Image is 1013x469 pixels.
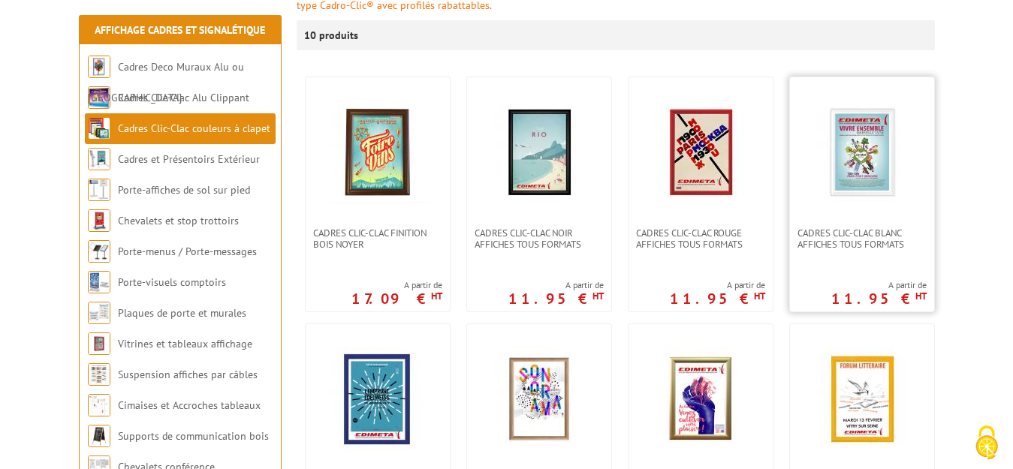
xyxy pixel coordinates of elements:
img: Cadres clic-clac bleu affiches tous formats [325,347,430,452]
img: Cimaises et Accroches tableaux [88,394,110,416]
img: Porte-affiches de sol sur pied [88,179,110,201]
a: Cadres clic-clac noir affiches tous formats [467,227,611,250]
a: Cadres et Présentoirs Extérieur [118,152,260,166]
span: A partir de [831,279,927,291]
a: Cadres clic-clac rouge affiches tous formats [629,227,773,250]
img: Cadres Clic-Clac couleurs à clapet [88,117,110,140]
a: Porte-menus / Porte-messages [118,245,257,258]
span: Cadres clic-clac rouge affiches tous formats [636,227,765,250]
p: 11.95 € [831,294,927,303]
a: Cadres Deco Muraux Alu ou [GEOGRAPHIC_DATA] [88,60,244,104]
span: A partir de [670,279,765,291]
img: Cadres et Présentoirs Extérieur [88,148,110,170]
img: Plaques de porte et murales [88,302,110,324]
a: Affichage Cadres et Signalétique [95,23,265,37]
img: CADRES CLIC-CLAC FINITION BOIS NOYER [325,100,430,205]
img: Cadres clic-clac jaune affiches tous formats [809,347,915,452]
a: Vitrines et tableaux affichage [118,337,252,350]
span: CADRES CLIC-CLAC FINITION BOIS NOYER [313,227,442,250]
p: 11.95 € [670,294,765,303]
sup: HT [431,290,442,302]
img: Porte-menus / Porte-messages [88,240,110,263]
img: Cadres Deco Muraux Alu ou Bois [88,56,110,78]
img: Suspension affiches par câbles [88,363,110,386]
img: Vitrines et tableaux affichage [88,332,110,355]
img: Cadres clic-clac finition Bois Hêtre clair [487,347,592,452]
sup: HT [592,290,604,302]
a: Chevalets et stop trottoirs [118,214,239,227]
img: Cadres clic-clac blanc affiches tous formats [809,100,915,205]
span: A partir de [351,279,442,291]
img: Porte-visuels comptoirs [88,271,110,293]
a: Porte-visuels comptoirs [118,275,226,289]
a: Suspension affiches par câbles [118,368,258,381]
span: Cadres clic-clac blanc affiches tous formats [797,227,927,250]
p: 17.09 € [351,294,442,303]
a: Cadres Clic-Clac couleurs à clapet [118,122,270,135]
img: Chevalets et stop trottoirs [88,209,110,232]
sup: HT [754,290,765,302]
img: Cookies (fenêtre modale) [968,424,1005,461]
sup: HT [915,290,927,302]
a: Plaques de porte et murales [118,306,246,320]
span: Cadres clic-clac noir affiches tous formats [475,227,604,250]
img: Cadres clic-clac doré affiches tous formats [665,347,735,452]
a: Porte-affiches de sol sur pied [118,183,250,197]
p: 11.95 € [508,294,604,303]
a: Cadres Clic-Clac Alu Clippant [118,91,249,104]
a: CADRES CLIC-CLAC FINITION BOIS NOYER [306,227,450,250]
p: 10 produits [304,20,360,50]
a: Cadres clic-clac blanc affiches tous formats [790,227,934,250]
button: Cookies (fenêtre modale) [960,418,1013,469]
a: Supports de communication bois [118,429,269,443]
img: Cadres clic-clac noir affiches tous formats [487,100,592,205]
img: Cadres clic-clac rouge affiches tous formats [648,100,753,205]
span: A partir de [508,279,604,291]
a: Cimaises et Accroches tableaux [118,398,261,412]
img: Supports de communication bois [88,425,110,447]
